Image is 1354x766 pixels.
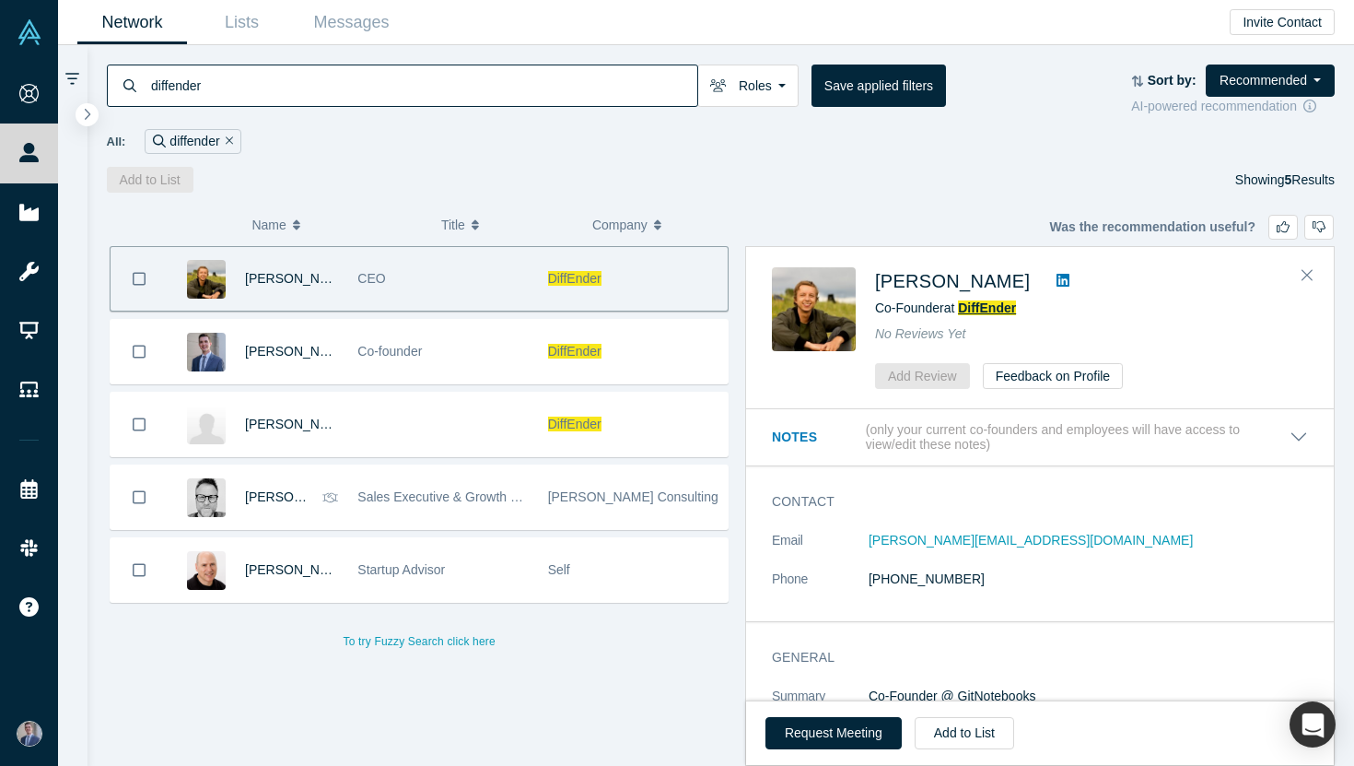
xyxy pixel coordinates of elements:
[187,406,226,444] img: Terence Tang's Profile Image
[983,363,1124,389] button: Feedback on Profile
[875,326,966,341] span: No Reviews Yet
[548,562,570,577] span: Self
[915,717,1014,749] button: Add to List
[1235,167,1335,193] div: Showing
[592,206,648,244] span: Company
[772,531,869,570] dt: Email
[331,630,508,654] button: To try Fuzzy Search click here
[251,206,422,244] button: Name
[187,551,226,590] img: Adam Frankl's Profile Image
[111,247,168,311] button: Bookmark
[297,1,406,44] a: Messages
[107,133,126,151] span: All:
[111,320,168,383] button: Bookmark
[245,489,351,504] a: [PERSON_NAME]
[869,533,1193,548] a: [PERSON_NAME][EMAIL_ADDRESS][DOMAIN_NAME]
[1148,73,1196,88] strong: Sort by:
[107,167,193,193] button: Add to List
[111,393,168,456] button: Bookmark
[220,131,234,152] button: Remove Filter
[765,717,902,749] button: Request Meeting
[111,538,168,602] button: Bookmark
[1293,261,1321,290] button: Close
[1206,65,1335,97] button: Recommended
[772,648,1282,667] h3: General
[772,422,1308,454] button: Notes (only your current co-founders and employees will have access to view/edit these notes)
[592,206,724,244] button: Company
[441,206,465,244] span: Title
[866,422,1290,454] p: (only your current co-founders and employees will have access to view/edit these notes)
[187,1,297,44] a: Lists
[772,267,856,351] img: Kyle Smith's Profile Image
[772,570,869,608] dt: Phone
[245,271,351,286] a: [PERSON_NAME]
[548,489,718,504] span: [PERSON_NAME] Consulting
[145,129,241,154] div: diffender
[245,344,351,359] a: [PERSON_NAME]
[245,417,351,431] a: [PERSON_NAME]
[149,64,697,107] input: Search by name, title, company, summary, expertise, investment criteria or topics of focus
[548,417,601,431] span: DiffEnder
[17,721,42,747] img: Connor Owen's Account
[548,271,601,286] span: DiffEnder
[111,465,168,529] button: Bookmark
[77,1,187,44] a: Network
[251,206,286,244] span: Name
[187,333,226,371] img: Connor Owen's Profile Image
[697,65,799,107] button: Roles
[187,260,226,299] img: Kyle Smith's Profile Image
[187,478,226,517] img: Patrick Westgate's Profile Image
[772,428,862,447] h3: Notes
[357,344,422,359] span: Co-founder
[357,489,550,504] span: Sales Executive & Growth Leader
[811,65,946,107] button: Save applied filters
[548,344,601,359] span: DiffEnder
[17,19,42,45] img: Alchemist Vault Logo
[1049,215,1334,240] div: Was the recommendation useful?
[875,271,1030,291] a: [PERSON_NAME]
[772,492,1282,512] h3: Contact
[1131,97,1335,116] div: AI-powered recommendation
[357,562,445,577] span: Startup Advisor
[1285,172,1292,187] strong: 5
[875,301,1016,315] span: Co-Founder at
[357,271,385,286] span: CEO
[441,206,573,244] button: Title
[958,301,1016,315] a: DiffEnder
[1230,9,1335,35] button: Invite Contact
[869,687,1308,706] p: Co-Founder @ GitNotebooks
[1285,172,1335,187] span: Results
[772,687,869,725] dt: Summary
[869,572,985,586] a: [PHONE_NUMBER]
[245,562,351,577] a: [PERSON_NAME]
